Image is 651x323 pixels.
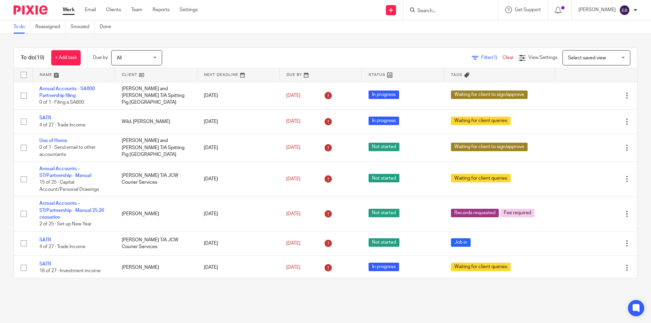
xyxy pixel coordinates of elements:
td: [PERSON_NAME] T/A JCW Courier Services [115,162,197,197]
span: All [117,56,122,60]
span: Not started [369,143,399,151]
p: Due by [93,54,108,61]
a: SATR [39,238,51,242]
span: Not started [369,174,399,182]
span: 4 of 27 · Trade Income [39,123,85,127]
span: [DATE] [286,93,300,98]
a: Snoozed [71,20,95,34]
span: Waiting for client to sign/approve [451,90,528,99]
span: Filter [481,55,502,60]
span: 2 of 25 · Set up New Year [39,222,92,227]
span: Waiting for client to sign/approve [451,143,528,151]
span: Get Support [515,7,541,12]
a: Reassigned [35,20,65,34]
td: Wild, [PERSON_NAME] [115,109,197,134]
span: View Settings [528,55,557,60]
span: Waiting for client queries [451,174,511,182]
span: [DATE] [286,211,300,216]
span: (1) [492,55,497,60]
a: To do [14,20,30,34]
td: [PERSON_NAME] [115,197,197,231]
a: Reports [153,6,170,13]
span: [DATE] [286,177,300,181]
a: Email [85,6,96,13]
span: Records requested [451,209,499,217]
span: Not started [369,209,399,217]
input: Search [417,8,478,14]
a: Annual Accounts – ST/Partnership - Manual [39,166,91,178]
h1: To do [21,54,44,61]
span: [DATE] [286,145,300,150]
span: Waiting for client queries [451,117,511,125]
img: svg%3E [619,5,630,16]
a: + Add task [51,50,81,65]
td: [DATE] [197,109,279,134]
a: Team [131,6,142,13]
a: Clear [502,55,514,60]
p: [PERSON_NAME] [578,6,616,13]
span: In progress [369,90,399,99]
span: 4 of 27 · Trade Income [39,244,85,249]
a: Annual Accounts - SA800 Partnership filing [39,86,95,98]
span: Waiting for client queries [451,263,511,271]
td: [DATE] [197,256,279,280]
td: [DATE] [197,197,279,231]
span: In progress [369,263,399,271]
td: [DATE] [197,162,279,197]
a: Annual Accounts – ST/Partnership - Manual 25.26 cessation [39,201,104,220]
td: [DATE] [197,82,279,109]
span: [DATE] [286,265,300,270]
span: [DATE] [286,241,300,246]
a: Clients [106,6,121,13]
span: 15 of 25 · Capital Account/Personal Drawings [39,180,99,192]
img: Pixie [14,5,47,15]
span: Tags [451,73,462,77]
td: [PERSON_NAME] and [PERSON_NAME] T/A Spitting Pig [GEOGRAPHIC_DATA] [115,82,197,109]
span: Fee required [500,209,534,217]
td: [PERSON_NAME] [115,256,197,280]
td: [PERSON_NAME] T/A JCW Courier Services [115,231,197,255]
span: [DATE] [286,119,300,124]
span: 16 of 27 · Investment income [39,269,101,274]
span: Not started [369,238,399,247]
span: 0 of 1 · Send email to other accountants [39,145,96,157]
td: [DATE] [197,231,279,255]
span: Select saved view [568,56,606,60]
a: Use of Home [39,138,67,143]
a: SATR [39,116,51,120]
a: Work [63,6,75,13]
td: [PERSON_NAME] and [PERSON_NAME] T/A Spitting Pig [GEOGRAPHIC_DATA] [115,134,197,162]
td: [DATE] [197,134,279,162]
span: Job in [451,238,471,247]
a: Done [100,20,116,34]
a: SATR [39,262,51,266]
span: In progress [369,117,399,125]
a: Settings [180,6,198,13]
span: 0 of 1 · Filing a SA800 [39,100,84,105]
span: (19) [35,55,44,60]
